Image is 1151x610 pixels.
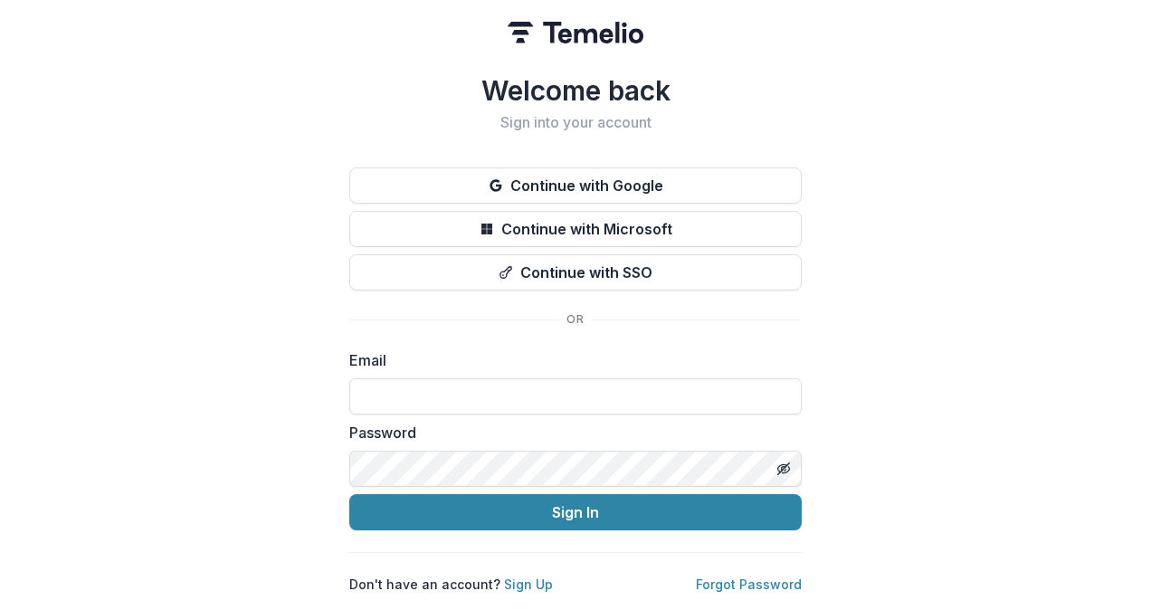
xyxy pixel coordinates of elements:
label: Email [349,349,791,371]
h2: Sign into your account [349,114,802,131]
a: Forgot Password [696,577,802,592]
button: Continue with Google [349,167,802,204]
h1: Welcome back [349,74,802,107]
button: Sign In [349,494,802,530]
img: Temelio [508,22,643,43]
label: Password [349,422,791,443]
button: Toggle password visibility [769,454,798,483]
p: Don't have an account? [349,575,553,594]
a: Sign Up [504,577,553,592]
button: Continue with Microsoft [349,211,802,247]
button: Continue with SSO [349,254,802,291]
